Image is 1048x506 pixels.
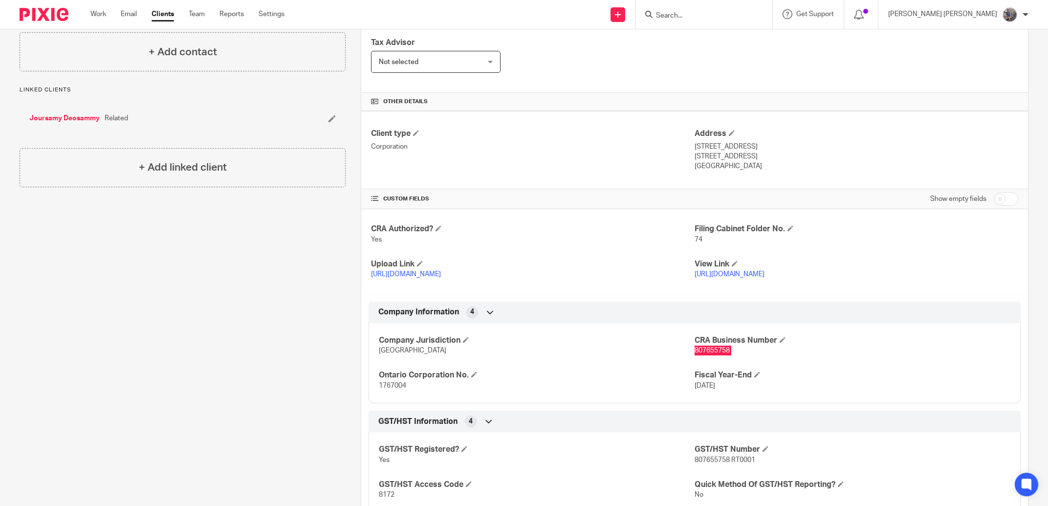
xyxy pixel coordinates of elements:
[695,335,1010,346] h4: CRA Business Number
[379,457,390,463] span: Yes
[695,480,1010,490] h4: Quick Method Of GST/HST Reporting?
[371,129,695,139] h4: Client type
[379,491,394,498] span: 8172
[379,335,695,346] h4: Company Jurisdiction
[695,152,1018,161] p: [STREET_ADDRESS]
[29,113,100,123] a: Joursamy Deosammy
[20,8,68,21] img: Pixie
[695,491,703,498] span: No
[695,129,1018,139] h4: Address
[189,9,205,19] a: Team
[888,9,997,19] p: [PERSON_NAME] [PERSON_NAME]
[149,44,217,60] h4: + Add contact
[371,236,382,243] span: Yes
[379,382,406,389] span: 1767004
[105,113,128,123] span: Related
[219,9,244,19] a: Reports
[695,271,764,278] a: [URL][DOMAIN_NAME]
[695,347,730,354] span: 807655758
[371,259,695,269] h4: Upload Link
[379,444,695,455] h4: GST/HST Registered?
[796,11,834,18] span: Get Support
[695,382,715,389] span: [DATE]
[371,271,441,278] a: [URL][DOMAIN_NAME]
[695,444,1010,455] h4: GST/HST Number
[90,9,106,19] a: Work
[383,98,428,106] span: Other details
[695,161,1018,171] p: [GEOGRAPHIC_DATA]
[695,236,702,243] span: 74
[259,9,284,19] a: Settings
[371,39,415,46] span: Tax Advisor
[371,142,695,152] p: Corporation
[378,417,458,427] span: GST/HST Information
[379,347,446,354] span: [GEOGRAPHIC_DATA]
[152,9,174,19] a: Clients
[379,480,695,490] h4: GST/HST Access Code
[469,417,473,426] span: 4
[695,259,1018,269] h4: View Link
[695,142,1018,152] p: [STREET_ADDRESS]
[695,457,755,463] span: 807655758 RT0001
[378,307,459,317] span: Company Information
[121,9,137,19] a: Email
[470,307,474,317] span: 4
[139,160,227,175] h4: + Add linked client
[695,370,1010,380] h4: Fiscal Year-End
[695,224,1018,234] h4: Filing Cabinet Folder No.
[371,195,695,203] h4: CUSTOM FIELDS
[930,194,986,204] label: Show empty fields
[20,86,346,94] p: Linked clients
[379,59,418,66] span: Not selected
[371,224,695,234] h4: CRA Authorized?
[1002,7,1018,22] img: 20160912_191538.jpg
[655,12,743,21] input: Search
[379,370,695,380] h4: Ontario Corporation No.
